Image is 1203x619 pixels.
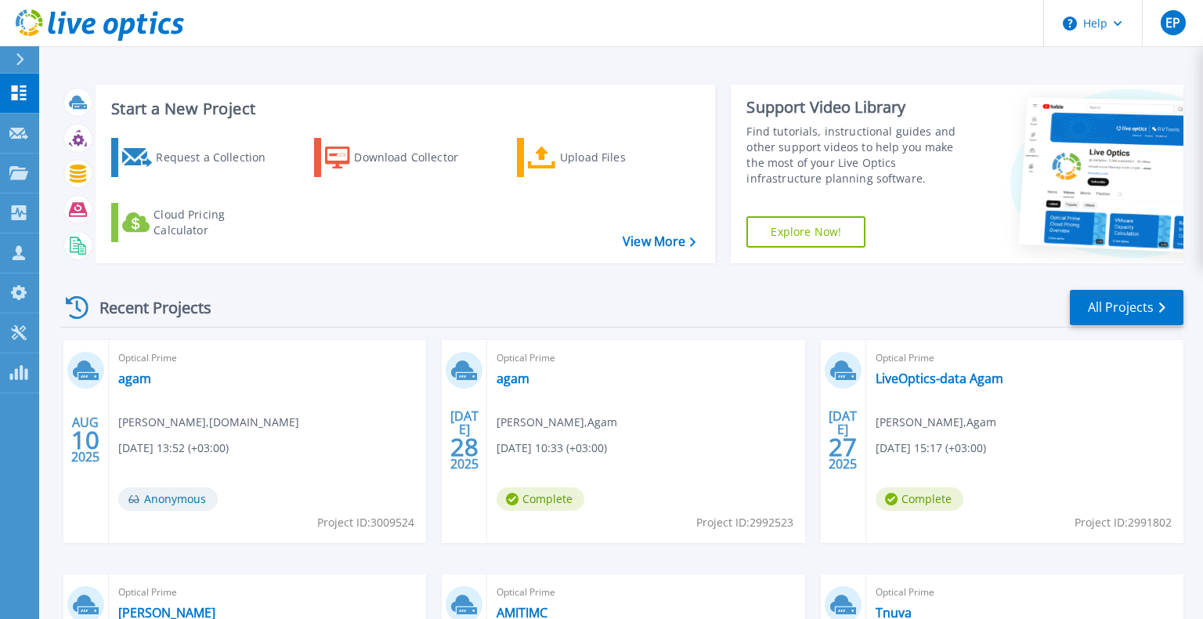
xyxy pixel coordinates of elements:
span: Project ID: 2992523 [696,514,793,531]
div: Recent Projects [60,288,233,327]
div: Cloud Pricing Calculator [154,207,279,238]
a: View More [623,234,695,249]
a: agam [118,371,151,386]
span: Optical Prime [876,349,1174,367]
span: [DATE] 13:52 (+03:00) [118,440,229,457]
span: Complete [876,487,963,511]
span: Optical Prime [118,584,417,601]
div: Request a Collection [156,142,281,173]
div: Find tutorials, instructional guides and other support videos to help you make the most of your L... [746,124,974,186]
a: All Projects [1070,290,1183,325]
span: 10 [71,433,99,447]
span: [PERSON_NAME] , [DOMAIN_NAME] [118,414,299,431]
div: [DATE] 2025 [828,411,858,469]
span: [DATE] 10:33 (+03:00) [497,440,607,457]
span: Optical Prime [876,584,1174,601]
a: Request a Collection [111,138,286,177]
span: 28 [450,440,479,454]
span: Project ID: 2991802 [1075,514,1172,531]
span: Optical Prime [497,584,795,601]
a: LiveOptics-data Agam [876,371,1003,386]
a: Explore Now! [746,216,865,248]
div: [DATE] 2025 [450,411,479,469]
div: Download Collector [354,142,479,173]
span: Complete [497,487,584,511]
div: Upload Files [560,142,685,173]
a: agam [497,371,529,386]
span: Optical Prime [118,349,417,367]
div: AUG 2025 [70,411,100,469]
span: [DATE] 15:17 (+03:00) [876,440,986,457]
span: [PERSON_NAME] , Agam [876,414,996,431]
div: Support Video Library [746,97,974,118]
h3: Start a New Project [111,100,695,118]
span: Anonymous [118,487,218,511]
a: Download Collector [314,138,489,177]
span: [PERSON_NAME] , Agam [497,414,617,431]
span: 27 [829,440,857,454]
a: Upload Files [517,138,692,177]
span: EP [1165,16,1180,29]
a: Cloud Pricing Calculator [111,203,286,242]
span: Project ID: 3009524 [317,514,414,531]
span: Optical Prime [497,349,795,367]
